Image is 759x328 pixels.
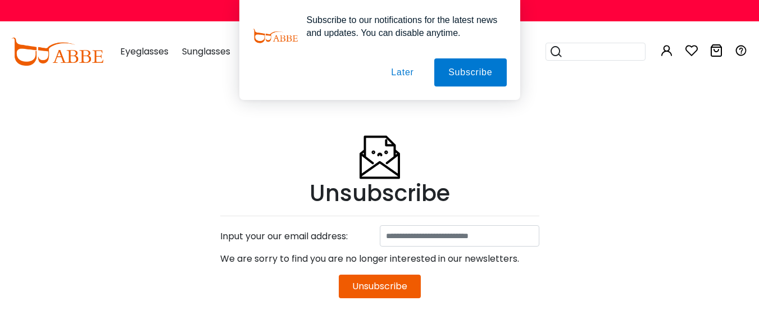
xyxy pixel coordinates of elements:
div: We are sorry to find you are no longer interested in our newsletters. [220,248,539,270]
button: Later [377,58,428,86]
div: Subscribe to our notifications for the latest news and updates. You can disable anytime. [298,13,507,39]
h1: Unsubscribe [220,180,539,207]
img: Unsubscribe [357,108,402,180]
button: Subscribe [434,58,506,86]
div: Input your our email address: [215,225,380,248]
img: notification icon [253,13,298,58]
button: Unsubscribe [339,275,421,298]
